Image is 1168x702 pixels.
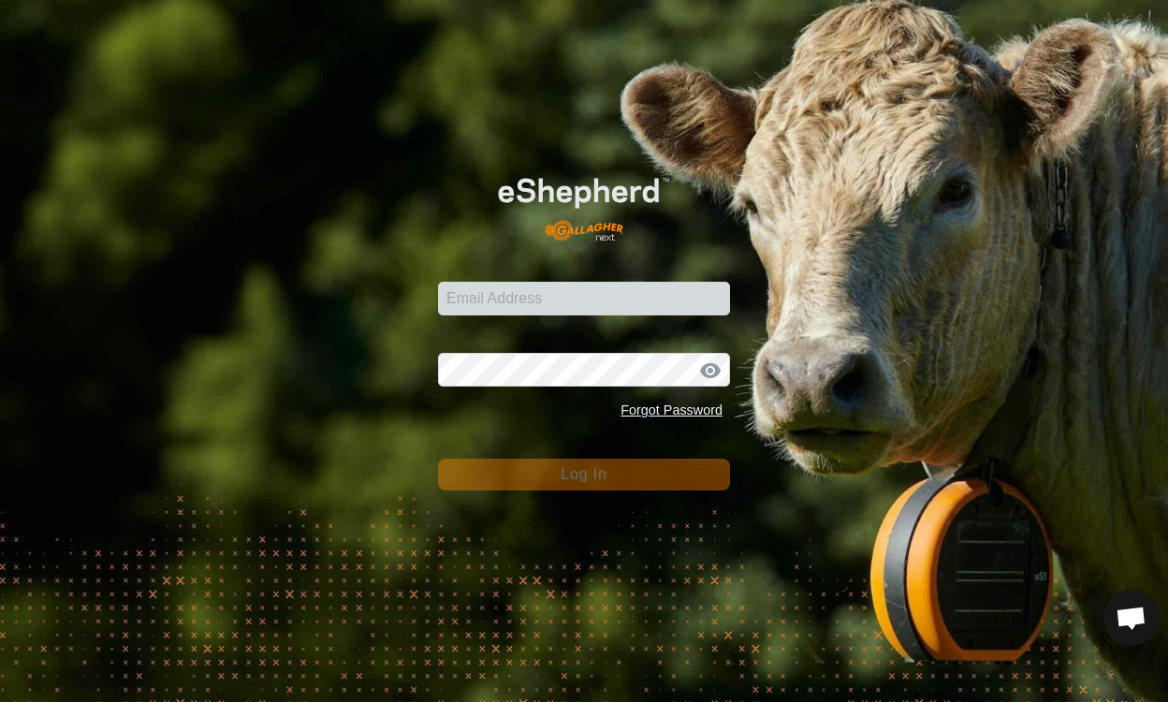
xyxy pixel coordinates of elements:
[561,466,606,482] span: Log In
[620,402,723,417] a: Forgot Password
[1103,590,1160,646] a: Open chat
[467,154,701,253] img: E-shepherd Logo
[438,459,730,490] button: Log In
[438,282,730,315] input: Email Address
